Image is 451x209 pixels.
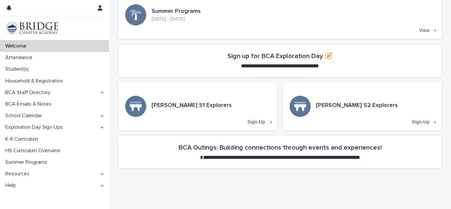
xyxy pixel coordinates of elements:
p: Resources [3,171,35,177]
p: BCA Staff Directory [3,89,56,96]
p: Attendance [3,54,38,61]
h3: Summer Programs [152,8,201,15]
p: Summer Programs [3,159,52,165]
p: Student(s) [3,66,34,72]
a: Sign-Up [118,82,277,130]
img: V1C1m3IdTEidaUdm9Hs0 [5,21,58,35]
h2: BCA Outings: Building connections through events and experiences! [179,144,382,152]
h3: [PERSON_NAME] S2 Explorers [316,102,398,109]
p: K-8 Curriculum [3,136,43,142]
p: View [419,28,430,33]
p: School Calendar [3,113,47,119]
p: Sign-Up [247,119,265,125]
p: Welcome [3,43,32,49]
p: Exploration Day Sign-Ups [3,124,68,130]
p: BCA Emails & Notes [3,101,57,107]
h2: Sign up for BCA Exploration Day 🧭 [227,52,333,60]
p: Household & Registration [3,78,68,84]
p: Help [3,182,21,189]
h3: [PERSON_NAME] S1 Explorers [152,102,232,109]
p: HS Curriculum Overview [3,148,65,154]
a: Sign-Up [283,82,442,130]
p: Sign-Up [412,119,430,125]
p: [DATE] - [DATE] [152,16,201,22]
